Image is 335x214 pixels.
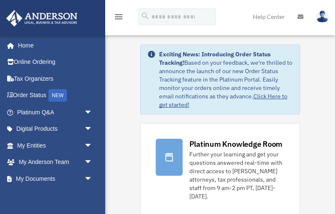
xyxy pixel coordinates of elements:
[84,170,101,188] span: arrow_drop_down
[6,37,101,54] a: Home
[6,54,105,71] a: Online Ordering
[189,139,283,149] div: Platinum Knowledge Room
[6,87,105,104] a: Order StatusNEW
[6,70,105,87] a: Tax Organizers
[114,12,124,22] i: menu
[48,89,67,102] div: NEW
[6,154,105,171] a: My Anderson Teamarrow_drop_down
[84,154,101,171] span: arrow_drop_down
[6,170,105,187] a: My Documentsarrow_drop_down
[6,137,105,154] a: My Entitiesarrow_drop_down
[84,137,101,154] span: arrow_drop_down
[189,150,285,201] div: Further your learning and get your questions answered real-time with direct access to [PERSON_NAM...
[159,50,271,66] strong: Exciting News: Introducing Order Status Tracking!
[141,11,150,21] i: search
[84,121,101,138] span: arrow_drop_down
[4,10,80,26] img: Anderson Advisors Platinum Portal
[84,104,101,121] span: arrow_drop_down
[316,11,329,23] img: User Pic
[159,92,287,108] a: Click Here to get started!
[6,121,105,137] a: Digital Productsarrow_drop_down
[159,50,293,109] div: Based on your feedback, we're thrilled to announce the launch of our new Order Status Tracking fe...
[6,104,105,121] a: Platinum Q&Aarrow_drop_down
[114,15,124,22] a: menu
